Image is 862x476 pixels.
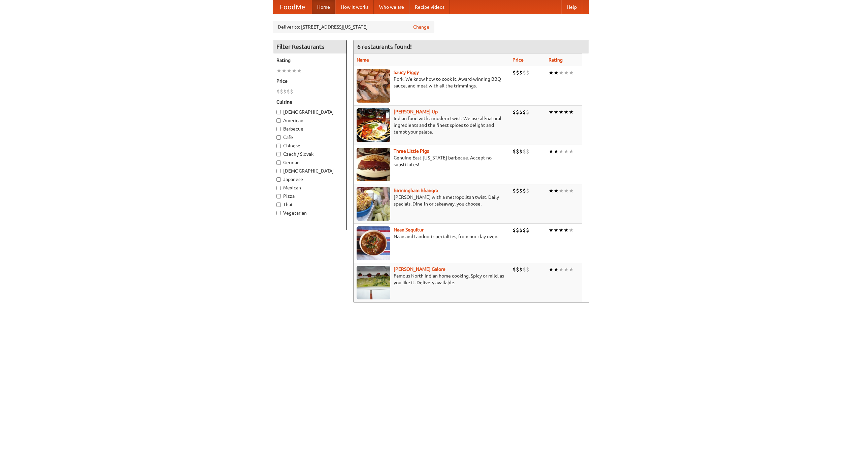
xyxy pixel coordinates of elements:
[394,227,424,232] a: Naan Sequitur
[276,109,343,115] label: [DEMOGRAPHIC_DATA]
[290,88,293,95] li: $
[273,21,434,33] div: Deliver to: [STREET_ADDRESS][US_STATE]
[292,67,297,74] li: ★
[564,69,569,76] li: ★
[549,108,554,116] li: ★
[287,88,290,95] li: $
[549,187,554,194] li: ★
[523,148,526,155] li: $
[519,187,523,194] li: $
[559,187,564,194] li: ★
[276,110,281,114] input: [DEMOGRAPHIC_DATA]
[357,272,507,286] p: Famous North Indian home cooking. Spicy or mild, as you like it. Delivery available.
[413,24,429,30] a: Change
[276,125,343,132] label: Barbecue
[276,159,343,166] label: German
[312,0,335,14] a: Home
[276,203,281,207] input: Thai
[526,148,529,155] li: $
[357,226,390,260] img: naansequitur.jpg
[276,186,281,190] input: Mexican
[519,69,523,76] li: $
[276,127,281,131] input: Barbecue
[281,67,287,74] li: ★
[276,118,281,123] input: American
[297,67,302,74] li: ★
[283,88,287,95] li: $
[569,108,574,116] li: ★
[276,99,343,105] h5: Cuisine
[357,69,390,103] img: saucy.jpg
[512,108,516,116] li: $
[526,69,529,76] li: $
[564,187,569,194] li: ★
[516,69,519,76] li: $
[276,194,281,198] input: Pizza
[394,148,429,154] a: Three Little Pigs
[276,201,343,208] label: Thai
[559,266,564,273] li: ★
[276,152,281,156] input: Czech / Slovak
[394,188,438,193] a: Birmingham Bhangra
[276,169,281,173] input: [DEMOGRAPHIC_DATA]
[559,226,564,234] li: ★
[564,148,569,155] li: ★
[273,0,312,14] a: FoodMe
[526,187,529,194] li: $
[569,266,574,273] li: ★
[516,187,519,194] li: $
[523,69,526,76] li: $
[357,233,507,240] p: Naan and tandoori specialties, from our clay oven.
[357,57,369,63] a: Name
[569,187,574,194] li: ★
[357,43,412,50] ng-pluralize: 6 restaurants found!
[409,0,450,14] a: Recipe videos
[512,148,516,155] li: $
[564,108,569,116] li: ★
[357,148,390,181] img: littlepigs.jpg
[564,266,569,273] li: ★
[549,69,554,76] li: ★
[374,0,409,14] a: Who we are
[526,266,529,273] li: $
[554,226,559,234] li: ★
[276,184,343,191] label: Mexican
[357,266,390,299] img: currygalore.jpg
[276,88,280,95] li: $
[569,69,574,76] li: ★
[569,148,574,155] li: ★
[276,57,343,64] h5: Rating
[276,135,281,140] input: Cafe
[512,57,524,63] a: Price
[516,226,519,234] li: $
[276,160,281,165] input: German
[523,187,526,194] li: $
[394,266,445,272] a: [PERSON_NAME] Galore
[512,187,516,194] li: $
[559,148,564,155] li: ★
[516,148,519,155] li: $
[357,154,507,168] p: Genuine East [US_STATE] barbecue. Accept no substitutes!
[549,226,554,234] li: ★
[276,142,343,149] label: Chinese
[512,266,516,273] li: $
[564,226,569,234] li: ★
[276,168,343,174] label: [DEMOGRAPHIC_DATA]
[549,57,563,63] a: Rating
[559,69,564,76] li: ★
[554,148,559,155] li: ★
[394,70,419,75] a: Saucy Piggy
[357,187,390,221] img: bhangra.jpg
[554,69,559,76] li: ★
[516,108,519,116] li: $
[276,193,343,199] label: Pizza
[335,0,374,14] a: How it works
[516,266,519,273] li: $
[549,148,554,155] li: ★
[276,211,281,215] input: Vegetarian
[526,108,529,116] li: $
[561,0,582,14] a: Help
